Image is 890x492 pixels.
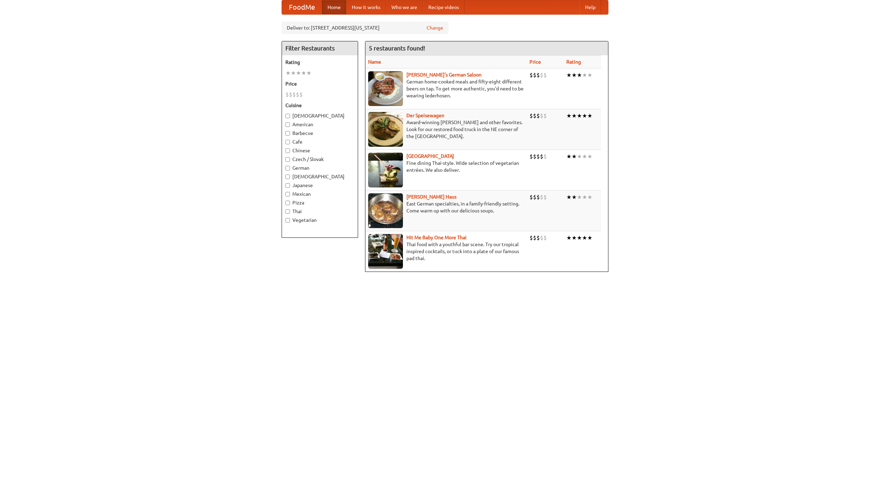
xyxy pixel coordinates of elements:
label: Cafe [285,138,354,145]
li: $ [543,234,547,242]
li: ★ [582,71,587,79]
li: ★ [566,112,572,120]
a: Who we are [386,0,423,14]
a: How it works [346,0,386,14]
a: [GEOGRAPHIC_DATA] [406,153,454,159]
li: ★ [582,234,587,242]
label: Thai [285,208,354,215]
a: Change [427,24,443,31]
a: Help [580,0,601,14]
li: ★ [572,234,577,242]
li: ★ [566,71,572,79]
p: German home-cooked meals and fifty-eight different beers on tap. To get more authentic, you'd nee... [368,78,524,99]
label: Czech / Slovak [285,156,354,163]
li: $ [529,234,533,242]
p: East German specialties, in a family-friendly setting. Come warm up with our delicious soups. [368,200,524,214]
li: ★ [572,71,577,79]
input: Czech / Slovak [285,157,290,162]
li: $ [533,234,536,242]
li: $ [533,153,536,160]
label: German [285,164,354,171]
a: [PERSON_NAME]'s German Saloon [406,72,482,78]
div: Deliver to: [STREET_ADDRESS][US_STATE] [282,22,448,34]
li: ★ [306,69,311,77]
h4: Filter Restaurants [282,41,358,55]
label: American [285,121,354,128]
li: ★ [577,234,582,242]
li: $ [540,112,543,120]
label: Barbecue [285,130,354,137]
a: Price [529,59,541,65]
input: Thai [285,209,290,214]
li: ★ [587,193,592,201]
li: ★ [566,234,572,242]
h5: Price [285,80,354,87]
label: Vegetarian [285,217,354,224]
a: Der Speisewagen [406,113,444,118]
li: ★ [566,153,572,160]
label: Pizza [285,199,354,206]
li: $ [543,153,547,160]
li: $ [536,234,540,242]
li: $ [533,193,536,201]
p: Thai food with a youthful bar scene. Try our tropical inspired cocktails, or tuck into a plate of... [368,241,524,262]
a: Hit Me Baby One More Thai [406,235,467,240]
li: $ [529,153,533,160]
a: Home [322,0,346,14]
li: ★ [587,153,592,160]
input: [DEMOGRAPHIC_DATA] [285,175,290,179]
li: $ [299,91,303,98]
li: $ [533,112,536,120]
li: $ [289,91,292,98]
li: ★ [582,153,587,160]
li: $ [543,193,547,201]
li: ★ [582,112,587,120]
label: Mexican [285,191,354,197]
img: speisewagen.jpg [368,112,403,147]
li: ★ [572,112,577,120]
li: ★ [577,153,582,160]
li: $ [533,71,536,79]
input: Pizza [285,201,290,205]
p: Fine dining Thai-style. Wide selection of vegetarian entrées. We also deliver. [368,160,524,174]
li: ★ [572,153,577,160]
li: $ [292,91,296,98]
li: $ [536,153,540,160]
li: ★ [566,193,572,201]
input: Barbecue [285,131,290,136]
li: $ [529,112,533,120]
li: ★ [587,71,592,79]
li: $ [529,193,533,201]
input: Japanese [285,183,290,188]
li: ★ [587,234,592,242]
input: Mexican [285,192,290,196]
a: Name [368,59,381,65]
li: ★ [587,112,592,120]
li: ★ [572,193,577,201]
li: $ [296,91,299,98]
a: FoodMe [282,0,322,14]
ng-pluralize: 5 restaurants found! [369,45,425,51]
a: Recipe videos [423,0,464,14]
li: $ [536,112,540,120]
li: $ [529,71,533,79]
li: $ [540,234,543,242]
label: [DEMOGRAPHIC_DATA] [285,112,354,119]
li: ★ [301,69,306,77]
li: $ [543,112,547,120]
li: $ [536,71,540,79]
li: $ [540,153,543,160]
li: ★ [577,71,582,79]
li: ★ [291,69,296,77]
li: ★ [285,69,291,77]
a: [PERSON_NAME] Haus [406,194,456,200]
li: $ [543,71,547,79]
label: Japanese [285,182,354,189]
li: $ [285,91,289,98]
p: Award-winning [PERSON_NAME] and other favorites. Look for our restored food truck in the NE corne... [368,119,524,140]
